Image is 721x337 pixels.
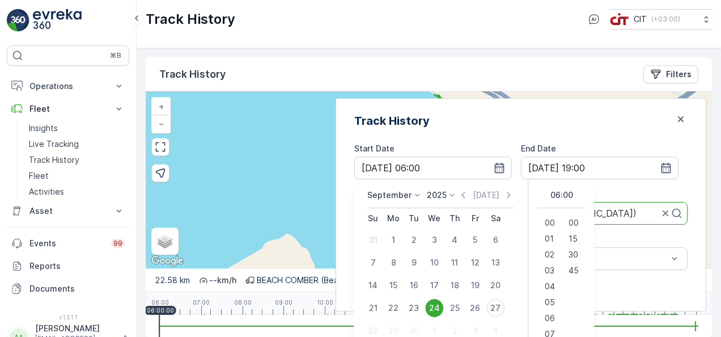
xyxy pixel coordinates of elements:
[521,157,678,179] input: dd/mm/yyyy
[354,157,512,179] input: dd/mm/yyyy
[364,276,382,294] div: 14
[634,14,647,25] p: CIT
[486,254,504,272] div: 13
[151,299,169,306] p: 06:00
[24,152,129,168] a: Track History
[7,75,129,98] button: Operations
[110,51,121,60] p: ⌘B
[364,254,382,272] div: 7
[152,115,169,132] a: Zoom Out
[7,255,129,277] a: Reports
[383,208,404,229] th: Monday
[486,276,504,294] div: 20
[643,65,698,83] button: Filters
[521,144,556,153] label: End Date
[545,281,555,292] span: 04
[545,297,555,308] span: 05
[405,254,423,272] div: 9
[384,299,402,317] div: 22
[29,205,107,217] p: Asset
[29,103,107,115] p: Fleet
[7,277,129,300] a: Documents
[486,231,504,249] div: 6
[610,13,629,26] img: cit-logo_pOk6rL0.png
[465,208,485,229] th: Friday
[152,98,169,115] a: Zoom In
[405,231,423,249] div: 2
[444,208,465,229] th: Thursday
[7,200,129,222] button: Asset
[485,208,506,229] th: Saturday
[209,275,236,286] p: -- km/h
[384,276,402,294] div: 15
[193,299,210,306] p: 07:00
[24,136,129,152] a: Live Tracking
[29,81,107,92] p: Operations
[24,120,129,136] a: Insights
[159,66,226,82] p: Track History
[159,119,164,128] span: −
[354,112,430,129] h2: Track History
[425,231,443,249] div: 3
[29,154,79,166] p: Track History
[473,189,499,201] p: [DATE]
[367,189,412,201] p: September
[234,299,252,306] p: 08:00
[7,9,29,32] img: logo
[424,208,444,229] th: Wednesday
[384,254,402,272] div: 8
[354,144,395,153] label: Start Date
[384,231,402,249] div: 1
[7,232,129,255] a: Events99
[29,283,125,294] p: Documents
[35,323,117,334] p: [PERSON_NAME]
[610,9,712,30] button: CIT(+03:00)
[7,314,129,321] span: v 1.51.1
[545,233,554,245] span: 01
[149,254,186,268] a: Open this area in Google Maps (opens a new window)
[466,231,484,249] div: 5
[113,238,122,248] p: 99
[466,276,484,294] div: 19
[569,233,578,245] span: 15
[149,254,186,268] img: Google
[29,238,104,249] p: Events
[466,254,484,272] div: 12
[29,170,49,182] p: Fleet
[159,102,164,111] span: +
[24,184,129,200] a: Activities
[466,299,484,317] div: 26
[446,299,464,317] div: 25
[7,98,129,120] button: Fleet
[147,307,174,314] p: 06:00:00
[24,168,129,184] a: Fleet
[155,275,190,286] p: 22.58 km
[545,265,554,276] span: 03
[569,217,579,229] span: 00
[425,299,443,317] div: 24
[29,186,64,197] p: Activities
[446,231,464,249] div: 4
[545,313,555,324] span: 06
[545,249,554,260] span: 02
[425,276,443,294] div: 17
[486,299,504,317] div: 27
[569,249,578,260] span: 30
[317,299,333,306] p: 10:00
[425,254,443,272] div: 10
[275,299,292,306] p: 09:00
[257,275,494,286] p: BEACH COMBER (Beachcomber (OCS) - [GEOGRAPHIC_DATA])
[405,299,423,317] div: 23
[666,69,692,80] p: Filters
[363,208,383,229] th: Sunday
[364,299,382,317] div: 21
[446,254,464,272] div: 11
[405,276,423,294] div: 16
[33,9,82,32] img: logo_light-DOdMpM7g.png
[29,138,79,150] p: Live Tracking
[446,276,464,294] div: 18
[146,10,235,28] p: Track History
[29,123,58,134] p: Insights
[29,260,125,272] p: Reports
[364,231,382,249] div: 31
